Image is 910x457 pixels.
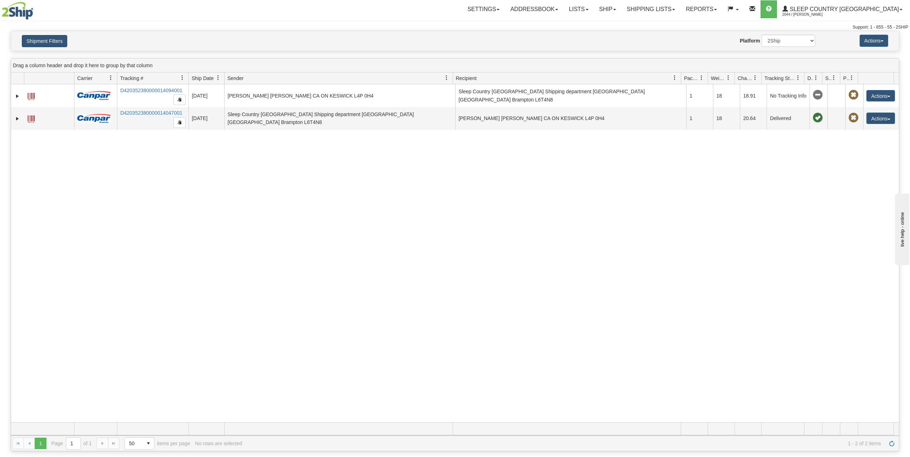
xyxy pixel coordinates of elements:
span: Tracking Status [764,75,796,82]
span: Page 1 [35,438,46,449]
td: 20.64 [740,107,767,130]
a: Label [28,90,35,101]
a: Packages filter column settings [695,72,708,84]
a: Recipient filter column settings [669,72,681,84]
a: Sender filter column settings [441,72,453,84]
a: Shipment Issues filter column settings [828,72,840,84]
a: Tracking Status filter column settings [792,72,804,84]
a: Carrier filter column settings [105,72,117,84]
a: Sleep Country [GEOGRAPHIC_DATA] 2044 / [PERSON_NAME] [777,0,908,18]
a: Delivery Status filter column settings [810,72,822,84]
button: Shipment Filters [22,35,67,47]
button: Actions [866,113,895,124]
span: Carrier [77,75,93,82]
a: Expand [14,115,21,122]
span: Page sizes drop down [124,437,154,449]
a: D420352380000014094001 [120,88,182,93]
a: Ship [594,0,621,18]
span: Sender [227,75,244,82]
span: Charge [738,75,753,82]
a: Shipping lists [621,0,680,18]
td: 18 [713,84,740,107]
button: Actions [860,35,888,47]
span: Delivery Status [807,75,813,82]
iframe: chat widget [894,192,909,265]
button: Copy to clipboard [173,117,186,128]
a: Tracking # filter column settings [176,72,188,84]
button: Copy to clipboard [173,94,186,105]
span: 2044 / [PERSON_NAME] [782,11,836,18]
span: Pickup Not Assigned [848,90,859,100]
a: Weight filter column settings [722,72,734,84]
a: Addressbook [505,0,564,18]
td: [DATE] [188,107,224,130]
td: No Tracking Info [767,84,810,107]
span: Weight [711,75,726,82]
img: logo2044.jpg [2,2,33,20]
img: 14 - Canpar [77,91,111,100]
td: [DATE] [188,84,224,107]
span: On time [813,113,823,123]
a: Pickup Status filter column settings [846,72,858,84]
td: 1 [686,84,713,107]
td: Sleep Country [GEOGRAPHIC_DATA] Shipping department [GEOGRAPHIC_DATA] [GEOGRAPHIC_DATA] Brampton ... [224,107,455,130]
span: 1 - 2 of 2 items [247,441,881,446]
span: Recipient [456,75,477,82]
img: 14 - Canpar [77,114,111,123]
span: Packages [684,75,699,82]
span: 50 [129,440,138,447]
td: Sleep Country [GEOGRAPHIC_DATA] Shipping department [GEOGRAPHIC_DATA] [GEOGRAPHIC_DATA] Brampton ... [455,84,686,107]
a: D420352380000014047001 [120,110,182,116]
div: grid grouping header [11,59,899,73]
span: items per page [124,437,190,449]
a: Label [28,112,35,124]
a: Reports [680,0,722,18]
td: [PERSON_NAME] [PERSON_NAME] CA ON KESWICK L4P 0H4 [224,84,455,107]
button: Actions [866,90,895,101]
td: [PERSON_NAME] [PERSON_NAME] CA ON KESWICK L4P 0H4 [455,107,686,130]
a: Ship Date filter column settings [212,72,224,84]
label: Platform [740,37,760,44]
a: Lists [564,0,594,18]
input: Page 1 [66,438,80,449]
td: 1 [686,107,713,130]
span: select [143,438,154,449]
span: Shipment Issues [825,75,831,82]
a: Refresh [886,438,897,449]
div: live help - online [5,6,66,11]
div: No rows are selected [195,441,242,446]
span: Ship Date [192,75,213,82]
td: 18 [713,107,740,130]
a: Charge filter column settings [749,72,761,84]
span: Pickup Status [843,75,849,82]
a: Expand [14,93,21,100]
span: Tracking # [120,75,143,82]
a: Settings [462,0,505,18]
div: Support: 1 - 855 - 55 - 2SHIP [2,24,908,30]
span: Sleep Country [GEOGRAPHIC_DATA] [788,6,899,12]
span: Pickup Not Assigned [848,113,859,123]
span: No Tracking Info [813,90,823,100]
td: Delivered [767,107,810,130]
span: Page of 1 [51,437,92,449]
td: 18.91 [740,84,767,107]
